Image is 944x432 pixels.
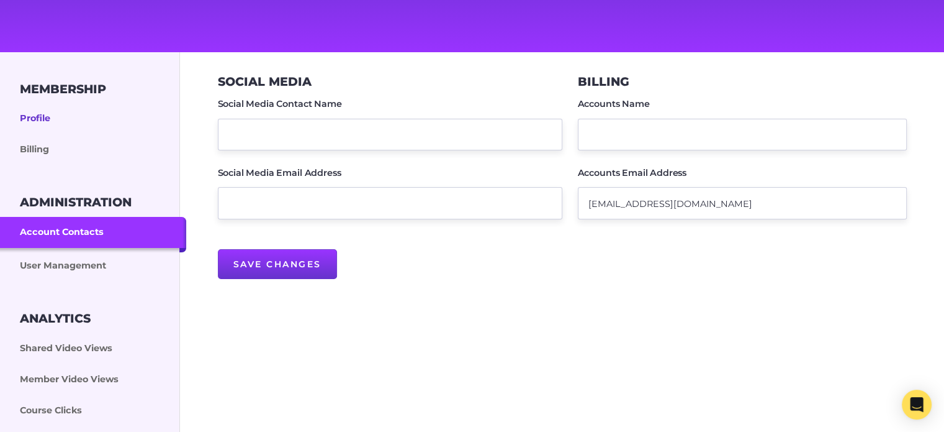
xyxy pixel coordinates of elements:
[578,99,650,108] label: Accounts Name
[218,75,312,89] h3: Social Media
[218,99,342,108] label: Social Media Contact Name
[20,82,106,96] h3: Membership
[578,168,686,177] label: Accounts Email Address
[218,249,337,279] input: Save Changes
[902,390,932,420] div: Open Intercom Messenger
[20,195,132,209] h3: Administration
[218,168,341,177] label: Social Media Email Address
[578,75,629,89] h3: Billing
[20,311,91,326] h3: Analytics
